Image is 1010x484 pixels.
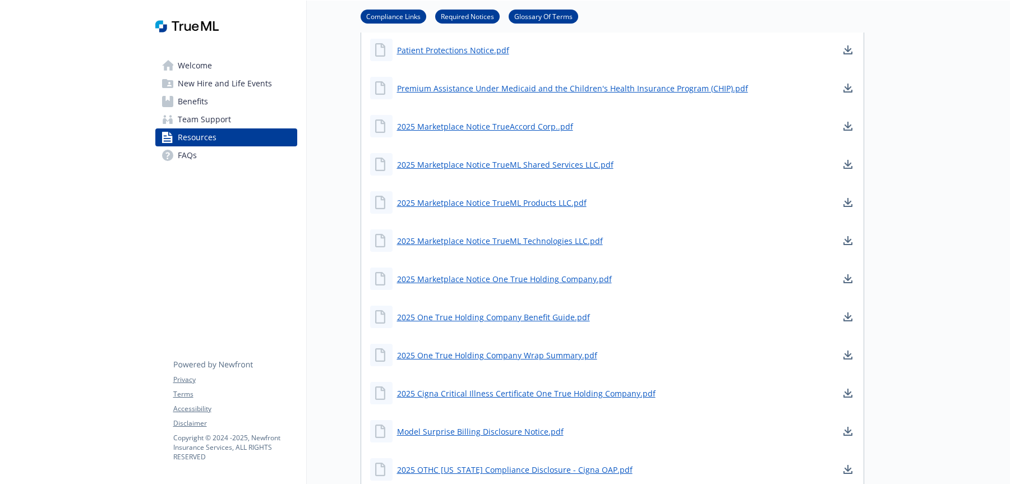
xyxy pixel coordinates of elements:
[361,11,426,21] a: Compliance Links
[841,272,855,285] a: download document
[397,311,590,323] a: 2025 One True Holding Company Benefit Guide.pdf
[397,235,603,247] a: 2025 Marketplace Notice TrueML Technologies LLC.pdf
[178,93,208,110] span: Benefits
[178,57,212,75] span: Welcome
[841,43,855,57] a: download document
[841,310,855,324] a: download document
[173,433,297,462] p: Copyright © 2024 - 2025 , Newfront Insurance Services, ALL RIGHTS RESERVED
[397,349,597,361] a: 2025 One True Holding Company Wrap Summary.pdf
[841,386,855,400] a: download document
[841,234,855,247] a: download document
[397,426,564,437] a: Model Surprise Billing Disclosure Notice.pdf
[397,44,509,56] a: Patient Protections Notice.pdf
[173,389,297,399] a: Terms
[841,158,855,171] a: download document
[397,197,587,209] a: 2025 Marketplace Notice TrueML Products LLC.pdf
[841,463,855,476] a: download document
[841,81,855,95] a: download document
[173,375,297,385] a: Privacy
[173,418,297,428] a: Disclaimer
[397,82,748,94] a: Premium Assistance Under Medicaid and the Children's Health Insurance Program (CHIP).pdf
[841,196,855,209] a: download document
[841,348,855,362] a: download document
[397,121,573,132] a: 2025 Marketplace Notice TrueAccord Corp..pdf
[173,404,297,414] a: Accessibility
[178,75,272,93] span: New Hire and Life Events
[155,146,297,164] a: FAQs
[841,119,855,133] a: download document
[435,11,500,21] a: Required Notices
[509,11,578,21] a: Glossary Of Terms
[178,128,216,146] span: Resources
[841,425,855,438] a: download document
[155,57,297,75] a: Welcome
[155,128,297,146] a: Resources
[397,273,612,285] a: 2025 Marketplace Notice One True Holding Company.pdf
[155,93,297,110] a: Benefits
[178,146,197,164] span: FAQs
[155,75,297,93] a: New Hire and Life Events
[178,110,231,128] span: Team Support
[397,464,633,476] a: 2025 OTHC [US_STATE] Compliance Disclosure - Cigna OAP.pdf
[155,110,297,128] a: Team Support
[397,159,614,170] a: 2025 Marketplace Notice TrueML Shared Services LLC.pdf
[397,388,656,399] a: 2025 Cigna Critical Illness Certificate One True Holding Company.pdf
